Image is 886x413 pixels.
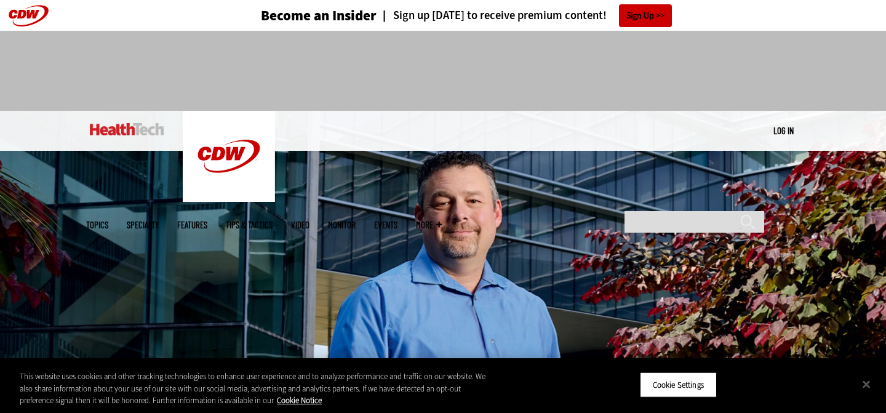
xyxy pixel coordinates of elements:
span: Topics [86,220,108,230]
a: Become an Insider [215,9,377,23]
button: Close [853,371,880,398]
a: More information about your privacy [277,395,322,406]
a: Log in [773,125,794,136]
img: Home [90,123,164,135]
a: Features [177,220,207,230]
a: Tips & Tactics [226,220,273,230]
a: CDW [183,192,275,205]
a: Sign Up [619,4,672,27]
div: This website uses cookies and other tracking technologies to enhance user experience and to analy... [20,371,487,407]
div: User menu [773,124,794,137]
button: Cookie Settings [640,372,717,398]
h3: Become an Insider [261,9,377,23]
span: Specialty [127,220,159,230]
img: Home [183,111,275,202]
a: Events [374,220,397,230]
span: More [416,220,442,230]
a: MonITor [328,220,356,230]
a: Sign up [DATE] to receive premium content! [377,10,607,22]
a: Video [291,220,309,230]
